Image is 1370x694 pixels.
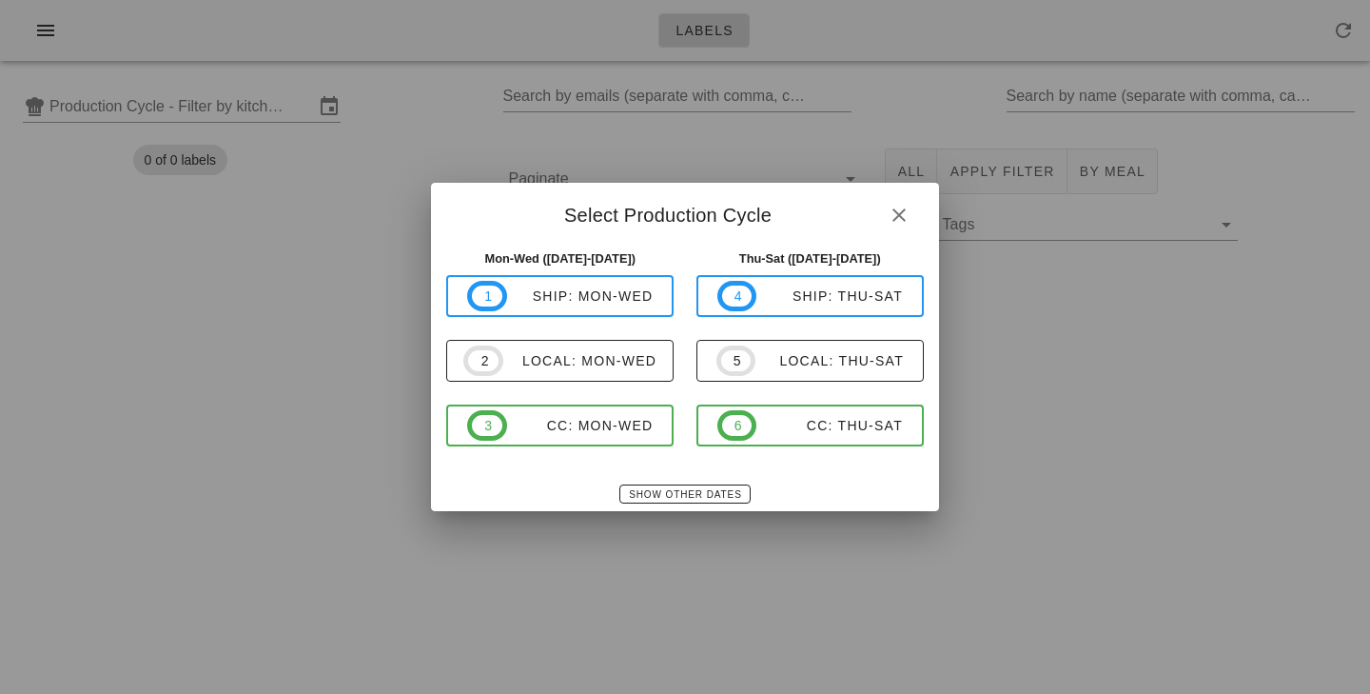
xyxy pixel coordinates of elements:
button: 2local: Mon-Wed [446,340,674,382]
div: ship: Thu-Sat [756,288,903,304]
button: 6CC: Thu-Sat [696,405,924,446]
span: 4 [734,286,741,307]
div: CC: Mon-Wed [507,418,654,433]
div: local: Thu-Sat [755,353,904,368]
span: 6 [734,415,741,436]
div: local: Mon-Wed [503,353,656,368]
button: 1ship: Mon-Wed [446,275,674,317]
strong: Thu-Sat ([DATE]-[DATE]) [739,251,881,266]
span: Show Other Dates [628,489,741,500]
div: Select Production Cycle [431,183,938,242]
strong: Mon-Wed ([DATE]-[DATE]) [484,251,636,266]
button: 3CC: Mon-Wed [446,405,674,446]
button: Show Other Dates [619,485,750,504]
button: 5local: Thu-Sat [696,340,924,382]
span: 1 [483,286,491,307]
button: 4ship: Thu-Sat [696,275,924,317]
span: 3 [483,415,491,436]
div: ship: Mon-Wed [507,288,654,304]
span: 5 [733,350,740,371]
span: 2 [479,350,487,371]
div: CC: Thu-Sat [756,418,903,433]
